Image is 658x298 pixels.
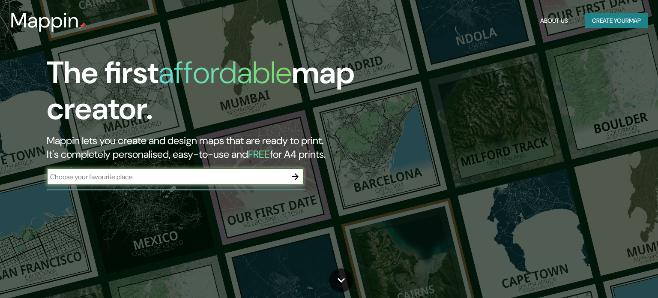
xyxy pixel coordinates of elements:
input: Choose your favourite place [47,172,287,182]
h1: The first map creator. [47,55,376,134]
h5: FREE [248,147,270,161]
button: Create yourmap [585,13,648,29]
button: About Us [537,13,571,29]
h3: Mappin [10,9,79,33]
h1: affordable [159,53,292,93]
h2: Mappin lets you create and design maps that are ready to print. It's completely personalised, eas... [47,134,376,161]
img: mappin-pin [79,22,86,29]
